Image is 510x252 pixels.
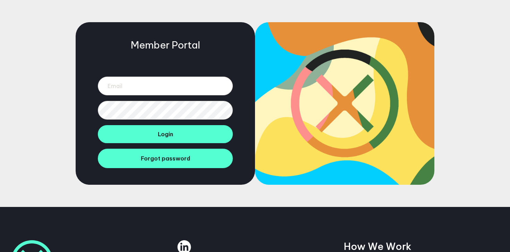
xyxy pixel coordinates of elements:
[158,131,173,138] span: Login
[98,149,233,168] a: Forgot password
[98,77,233,95] input: Email
[141,155,190,162] span: Forgot password
[131,39,200,51] h5: Member Portal
[98,125,233,143] button: Login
